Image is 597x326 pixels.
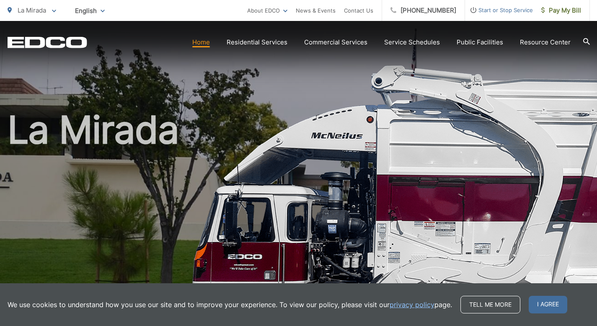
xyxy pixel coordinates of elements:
a: Service Schedules [384,37,440,47]
a: About EDCO [247,5,287,16]
span: English [69,3,111,18]
span: Pay My Bill [541,5,581,16]
span: La Mirada [18,6,46,14]
p: We use cookies to understand how you use our site and to improve your experience. To view our pol... [8,300,452,310]
a: Tell me more [460,296,520,313]
a: Public Facilities [457,37,503,47]
span: I agree [529,296,567,313]
a: Resource Center [520,37,571,47]
a: privacy policy [390,300,434,310]
a: Residential Services [227,37,287,47]
a: Commercial Services [304,37,367,47]
a: Home [192,37,210,47]
a: Contact Us [344,5,373,16]
a: News & Events [296,5,336,16]
a: EDCD logo. Return to the homepage. [8,36,87,48]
